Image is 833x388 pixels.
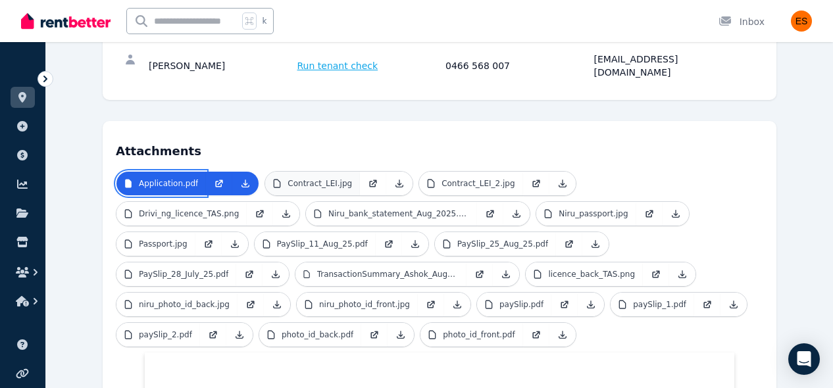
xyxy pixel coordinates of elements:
[503,202,530,226] a: Download Attachment
[200,323,226,347] a: Open in new Tab
[247,202,273,226] a: Open in new Tab
[633,299,686,310] p: paySlip_1.pdf
[386,172,413,195] a: Download Attachment
[420,323,522,347] a: photo_id_front.pdf
[402,232,428,256] a: Download Attachment
[443,329,515,340] p: photo_id_front.pdf
[376,232,402,256] a: Open in new Tab
[559,208,628,219] p: Niru_passport.jpg
[116,323,200,347] a: paySlip_2.pdf
[319,299,410,310] p: niru_photo_id_front.jpg
[236,262,263,286] a: Open in new Tab
[361,323,388,347] a: Open in new Tab
[594,53,739,79] div: [EMAIL_ADDRESS][DOMAIN_NAME]
[445,53,590,79] div: 0466 568 007
[255,232,376,256] a: PaySlip_11_Aug_25.pdf
[360,172,386,195] a: Open in new Tab
[694,293,720,316] a: Open in new Tab
[116,293,238,316] a: niru_photo_id_back.jpg
[288,178,352,189] p: Contract_LEI.jpg
[295,262,467,286] a: TransactionSummary_Ashok_Aug_25.pdf
[264,293,290,316] a: Download Attachment
[263,262,289,286] a: Download Attachment
[317,269,459,279] p: TransactionSummary_Ashok_Aug_25.pdf
[477,202,503,226] a: Open in new Tab
[720,293,747,316] a: Download Attachment
[139,299,230,310] p: niru_photo_id_back.jpg
[578,293,604,316] a: Download Attachment
[636,202,663,226] a: Open in new Tab
[556,232,582,256] a: Open in new Tab
[643,262,669,286] a: Open in new Tab
[139,178,198,189] p: Application.pdf
[669,262,695,286] a: Download Attachment
[791,11,812,32] img: Evangeline Samoilov
[116,172,206,195] a: Application.pdf
[238,293,264,316] a: Open in new Tab
[139,329,192,340] p: paySlip_2.pdf
[523,172,549,195] a: Open in new Tab
[139,208,239,219] p: Drivi_ng_licence_TAS.png
[388,323,414,347] a: Download Attachment
[226,323,253,347] a: Download Attachment
[499,299,543,310] p: paySlip.pdf
[548,269,635,279] p: licence_back_TAS.png
[297,293,418,316] a: niru_photo_id_front.jpg
[549,172,576,195] a: Download Attachment
[139,269,228,279] p: PaySlip_28_July_25.pdf
[259,323,361,347] a: photo_id_back.pdf
[457,239,548,249] p: PaySlip_25_Aug_25.pdf
[265,172,360,195] a: Contract_LEI.jpg
[611,293,694,316] a: paySlip_1.pdf
[116,202,247,226] a: Drivi_ng_licence_TAS.png
[536,202,636,226] a: Niru_passport.jpg
[719,15,765,28] div: Inbox
[477,293,551,316] a: paySlip.pdf
[262,16,266,26] span: k
[273,202,299,226] a: Download Attachment
[526,262,643,286] a: licence_back_TAS.png
[139,239,188,249] p: Passport.jpg
[297,59,378,72] span: Run tenant check
[549,323,576,347] a: Download Attachment
[442,178,515,189] p: Contract_LEI_2.jpg
[222,232,248,256] a: Download Attachment
[206,172,232,195] a: Open in new Tab
[277,239,368,249] p: PaySlip_11_Aug_25.pdf
[306,202,477,226] a: Niru_bank_statement_Aug_2025.pdf
[582,232,609,256] a: Download Attachment
[282,329,353,340] p: photo_id_back.pdf
[788,343,820,375] div: Open Intercom Messenger
[116,232,195,256] a: Passport.jpg
[418,293,444,316] a: Open in new Tab
[116,134,763,160] h4: Attachments
[551,293,578,316] a: Open in new Tab
[21,11,111,31] img: RentBetter
[467,262,493,286] a: Open in new Tab
[663,202,689,226] a: Download Attachment
[435,232,556,256] a: PaySlip_25_Aug_25.pdf
[444,293,470,316] a: Download Attachment
[419,172,522,195] a: Contract_LEI_2.jpg
[195,232,222,256] a: Open in new Tab
[116,262,236,286] a: PaySlip_28_July_25.pdf
[149,53,293,79] div: [PERSON_NAME]
[328,208,469,219] p: Niru_bank_statement_Aug_2025.pdf
[232,172,259,195] a: Download Attachment
[523,323,549,347] a: Open in new Tab
[493,262,519,286] a: Download Attachment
